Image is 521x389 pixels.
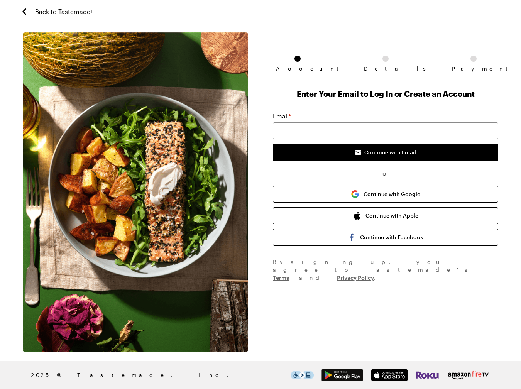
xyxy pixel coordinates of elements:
[273,88,498,99] h1: Enter Your Email to Log In or Create an Account
[321,369,363,381] img: Google Play
[416,369,439,381] img: Roku
[31,371,291,379] span: 2025 © Tastemade, Inc.
[273,258,498,282] div: By signing up , you agree to Tastemade's and .
[273,56,498,66] ol: Subscription checkout form navigation
[364,149,416,156] span: Continue with Email
[447,369,490,381] img: Amazon Fire TV
[291,371,314,379] img: This icon serves as a link to download the Level Access assistive technology app for individuals ...
[276,66,319,72] span: Account
[273,169,498,178] span: or
[452,66,495,72] span: Payment
[273,144,498,161] button: Continue with Email
[273,274,289,281] a: Terms
[35,7,93,16] span: Back to Tastemade+
[337,274,374,281] a: Privacy Policy
[364,66,407,72] span: Details
[371,369,408,381] img: App Store
[273,207,498,224] button: Continue with Apple
[273,186,498,203] button: Continue with Google
[273,112,291,121] label: Email
[273,229,498,246] button: Continue with Facebook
